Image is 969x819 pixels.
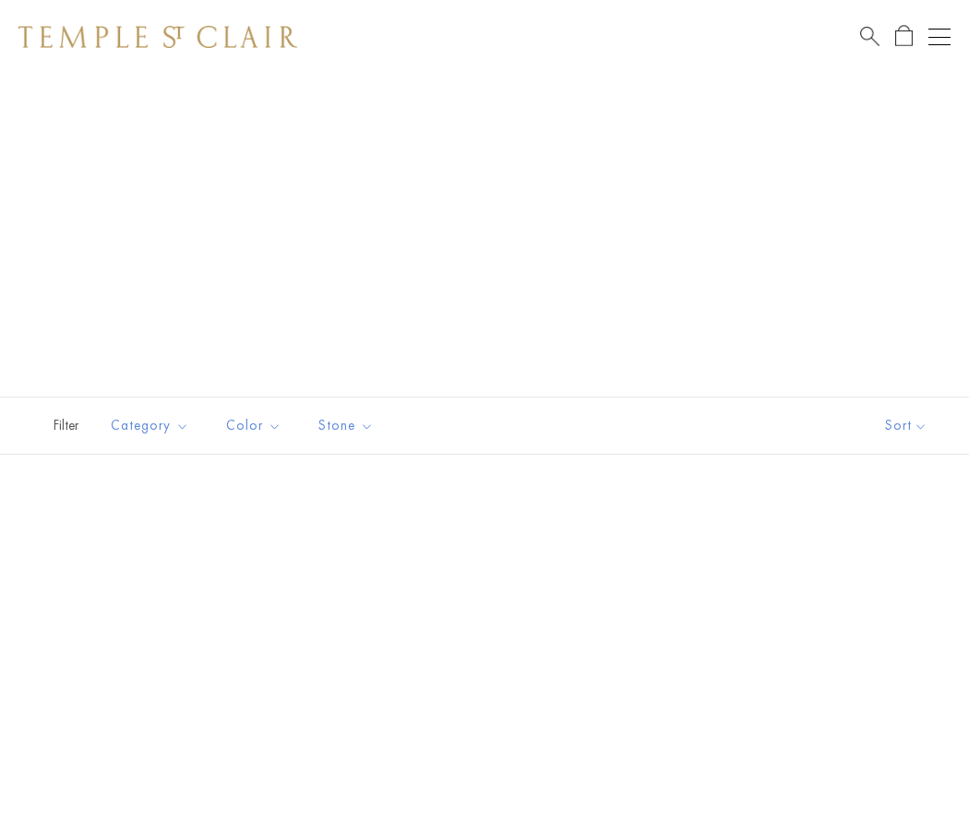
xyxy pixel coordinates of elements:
[860,25,879,48] a: Search
[928,26,951,48] button: Open navigation
[97,405,203,446] button: Category
[843,398,969,454] button: Show sort by
[212,405,295,446] button: Color
[102,414,203,437] span: Category
[18,26,297,48] img: Temple St. Clair
[305,405,388,446] button: Stone
[895,25,913,48] a: Open Shopping Bag
[309,414,388,437] span: Stone
[217,414,295,437] span: Color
